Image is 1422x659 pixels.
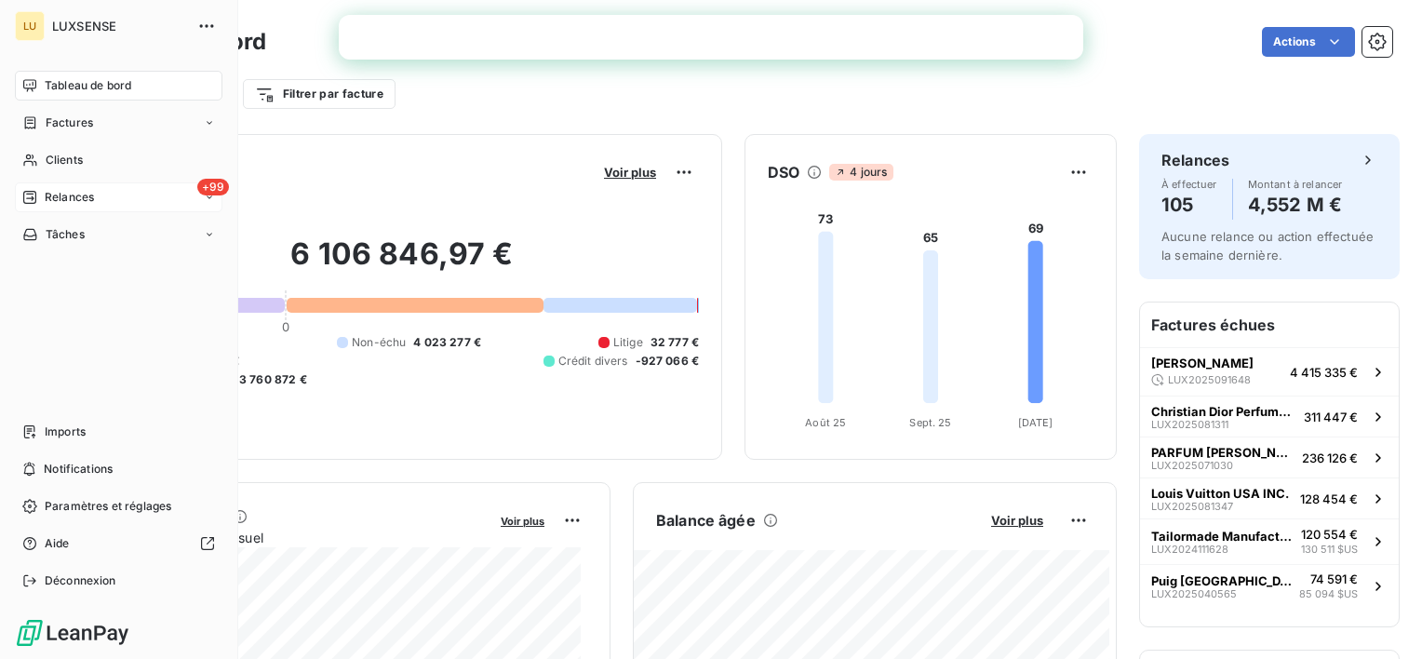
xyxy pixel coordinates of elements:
[1262,27,1355,57] button: Actions
[768,161,799,183] h6: DSO
[1151,356,1254,370] span: [PERSON_NAME]
[45,424,86,440] span: Imports
[45,189,94,206] span: Relances
[598,164,662,181] button: Voir plus
[1161,149,1229,171] h6: Relances
[986,512,1049,529] button: Voir plus
[1151,573,1292,588] span: Puig [GEOGRAPHIC_DATA]
[1151,588,1237,599] span: LUX2025040565
[1140,303,1399,347] h6: Factures échues
[44,461,113,477] span: Notifications
[909,416,951,429] tspan: Sept. 25
[651,334,699,351] span: 32 777 €
[105,528,488,547] span: Chiffre d'affaires mensuel
[1151,404,1296,419] span: Christian Dior Perfumes LLC
[1168,374,1251,385] span: LUX2025091648
[339,15,1083,60] iframe: Intercom live chat bannière
[15,529,222,558] a: Aide
[501,515,544,528] span: Voir plus
[282,319,289,334] span: 0
[1151,445,1295,460] span: PARFUM [PERSON_NAME]
[46,152,83,168] span: Clients
[1290,365,1358,380] span: 4 415 335 €
[45,498,171,515] span: Paramètres et réglages
[1301,527,1358,542] span: 120 554 €
[1301,542,1358,558] span: 130 511 $US
[15,11,45,41] div: LU
[829,164,892,181] span: 4 jours
[1161,179,1217,190] span: À effectuer
[1140,347,1399,396] button: [PERSON_NAME]LUX20250916484 415 335 €
[636,353,700,370] span: -927 066 €
[1140,564,1399,610] button: Puig [GEOGRAPHIC_DATA]LUX202504056574 591 €85 094 $US
[558,353,628,370] span: Crédit divers
[1018,416,1053,429] tspan: [DATE]
[1151,544,1228,555] span: LUX2024111628
[1310,572,1358,586] span: 74 591 €
[1140,437,1399,477] button: PARFUM [PERSON_NAME]LUX2025071030236 126 €
[1151,486,1289,501] span: Louis Vuitton USA INC.
[15,618,130,648] img: Logo LeanPay
[1302,451,1358,465] span: 236 126 €
[1161,229,1374,262] span: Aucune relance ou action effectuée la semaine dernière.
[1151,460,1233,471] span: LUX2025071030
[495,512,550,529] button: Voir plus
[1300,491,1358,506] span: 128 454 €
[243,79,396,109] button: Filtrer par facture
[45,572,116,589] span: Déconnexion
[1151,529,1294,544] span: Tailormade Manufacturers US INC.
[1140,518,1399,564] button: Tailormade Manufacturers US INC.LUX2024111628120 554 €130 511 $US
[604,165,656,180] span: Voir plus
[52,19,186,34] span: LUXSENSE
[45,77,131,94] span: Tableau de bord
[46,114,93,131] span: Factures
[1151,501,1233,512] span: LUX2025081347
[613,334,643,351] span: Litige
[46,226,85,243] span: Tâches
[197,179,229,195] span: +99
[1140,477,1399,518] button: Louis Vuitton USA INC.LUX2025081347128 454 €
[413,334,481,351] span: 4 023 277 €
[991,513,1043,528] span: Voir plus
[1359,596,1403,640] iframe: Intercom live chat
[805,416,846,429] tspan: Août 25
[1248,179,1343,190] span: Montant à relancer
[656,509,756,531] h6: Balance âgée
[1140,396,1399,437] button: Christian Dior Perfumes LLCLUX2025081311311 447 €
[105,235,699,291] h2: 6 106 846,97 €
[1151,419,1228,430] span: LUX2025081311
[1304,410,1358,424] span: 311 447 €
[352,334,406,351] span: Non-échu
[234,371,307,388] span: -3 760 872 €
[1299,586,1358,602] span: 85 094 $US
[1248,190,1343,220] h4: 4,552 M €
[45,535,70,552] span: Aide
[1161,190,1217,220] h4: 105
